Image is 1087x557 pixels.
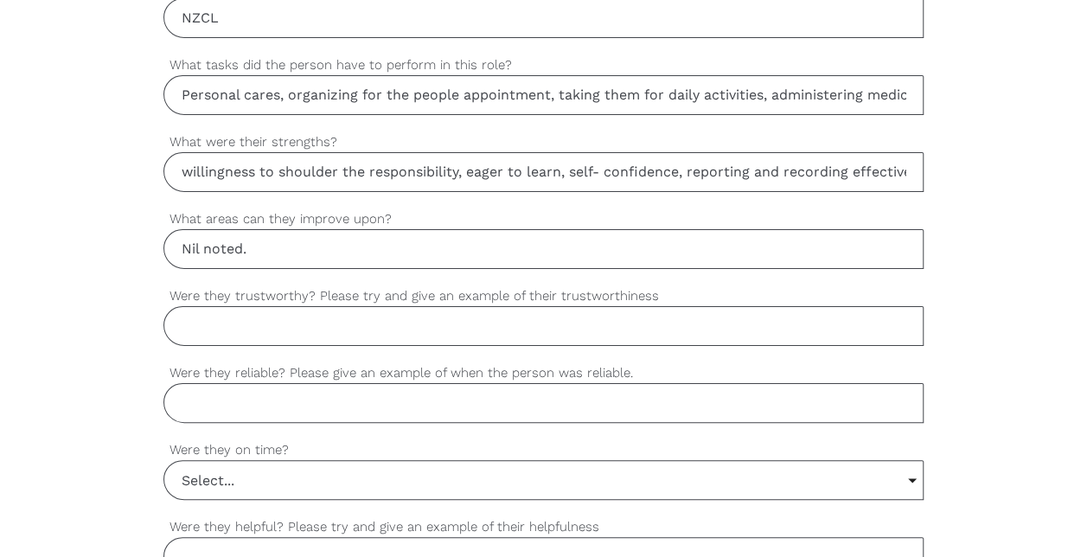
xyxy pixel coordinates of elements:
label: What areas can they improve upon? [163,209,924,229]
label: Were they trustworthy? Please try and give an example of their trustworthiness [163,286,924,306]
label: What were their strengths? [163,132,924,152]
label: What tasks did the person have to perform in this role? [163,55,924,75]
label: Were they reliable? Please give an example of when the person was reliable. [163,363,924,383]
label: Were they on time? [163,440,924,460]
label: Were they helpful? Please try and give an example of their helpfulness [163,517,924,537]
